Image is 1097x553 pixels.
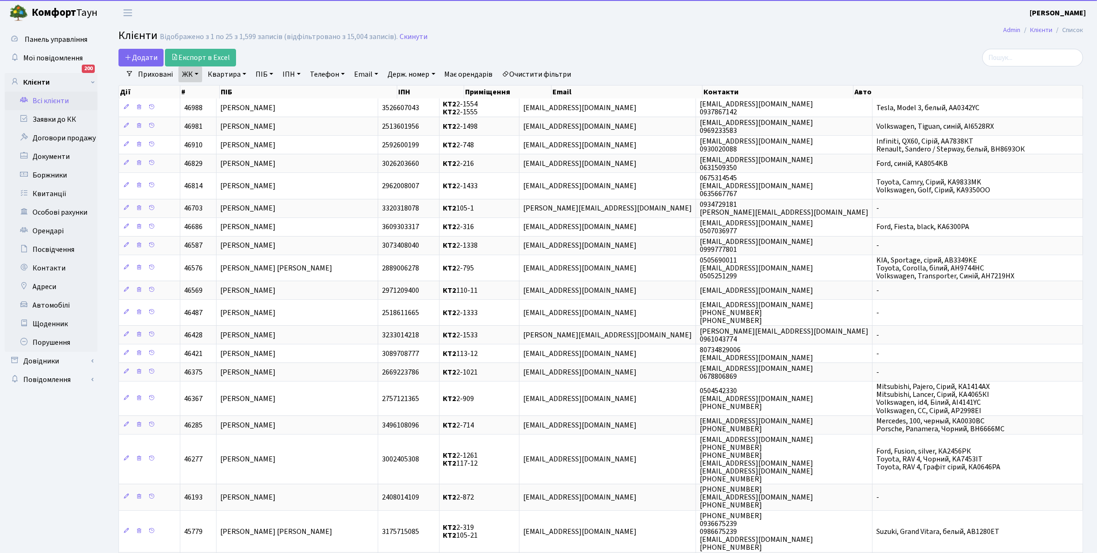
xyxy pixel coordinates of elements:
[382,330,419,340] span: 3233014218
[443,263,474,273] span: 2-795
[382,285,419,296] span: 2971209400
[700,416,813,434] span: [EMAIL_ADDRESS][DOMAIN_NAME] [PHONE_NUMBER]
[184,394,203,404] span: 46367
[443,222,457,232] b: КТ2
[443,330,478,340] span: 2-1533
[876,285,879,296] span: -
[700,136,813,154] span: [EMAIL_ADDRESS][DOMAIN_NAME] 0930020088
[220,367,276,377] span: [PERSON_NAME]
[184,420,203,430] span: 46285
[220,263,332,273] span: [PERSON_NAME] [PERSON_NAME]
[523,103,637,113] span: [EMAIL_ADDRESS][DOMAIN_NAME]
[160,33,398,41] div: Відображено з 1 по 25 з 1,599 записів (відфільтровано з 15,004 записів).
[443,107,457,117] b: КТ2
[116,5,139,20] button: Переключити навігацію
[443,285,457,296] b: КТ2
[443,222,474,232] span: 2-316
[876,330,879,340] span: -
[382,527,419,537] span: 3175715085
[443,181,457,191] b: КТ2
[184,263,203,273] span: 46576
[876,382,990,415] span: Mitsubishi, Pajero, Сірий, КА1414АХ Mitsubishi, Lancer, Сірий, КА4065КІ Volkswagen, id4, Білий, A...
[982,49,1083,66] input: Пошук...
[523,140,637,150] span: [EMAIL_ADDRESS][DOMAIN_NAME]
[700,199,868,217] span: 0934729181 [PERSON_NAME][EMAIL_ADDRESS][DOMAIN_NAME]
[32,5,76,20] b: Комфорт
[165,49,236,66] a: Експорт в Excel
[443,241,478,251] span: 2-1338
[5,222,98,240] a: Орендарі
[5,203,98,222] a: Особові рахунки
[5,49,98,67] a: Мої повідомлення200
[5,30,98,49] a: Панель управління
[443,330,457,340] b: КТ2
[220,349,276,359] span: [PERSON_NAME]
[876,136,1025,154] span: Infiniti, QX60, Сірій, АА7838КТ Renault, Sandero / Stepway, белый, ВН8693ОК
[441,66,497,82] a: Має орендарів
[82,65,95,73] div: 200
[876,241,879,251] span: -
[382,367,419,377] span: 2669223786
[382,140,419,150] span: 2592600199
[443,285,478,296] span: 110-11
[443,492,457,502] b: КТ2
[184,285,203,296] span: 46569
[5,110,98,129] a: Заявки до КК
[443,204,474,214] span: 105-1
[306,66,348,82] a: Телефон
[382,308,419,318] span: 2518611665
[382,420,419,430] span: 3496108096
[184,367,203,377] span: 46375
[443,522,457,533] b: КТ2
[350,66,382,82] a: Email
[523,527,637,537] span: [EMAIL_ADDRESS][DOMAIN_NAME]
[700,363,813,382] span: [EMAIL_ADDRESS][DOMAIN_NAME] 0678806869
[523,121,637,132] span: [EMAIL_ADDRESS][DOMAIN_NAME]
[125,53,158,63] span: Додати
[382,204,419,214] span: 3320318078
[184,204,203,214] span: 46703
[876,255,1014,281] span: KIA, Sportage, сірий, AB3349KE Toyota, Corolla, білий, AH9744HC Volkswagen, Transporter, Синій, A...
[5,352,98,370] a: Довідники
[220,204,276,214] span: [PERSON_NAME]
[703,86,854,99] th: Контакти
[523,285,637,296] span: [EMAIL_ADDRESS][DOMAIN_NAME]
[443,308,457,318] b: КТ2
[9,4,28,22] img: logo.png
[876,349,879,359] span: -
[1052,25,1083,35] li: Список
[876,103,979,113] span: Tesla, Model 3, белый, АА0342YC
[443,204,457,214] b: КТ2
[252,66,277,82] a: ПІБ
[184,241,203,251] span: 46587
[876,446,1000,472] span: Ford, Fusion, silver, КА2456РК Toyota, RAV 4, Чорний, KA7453IT Toyota, RAV 4, Графіт сірий, КА0646РА
[523,181,637,191] span: [EMAIL_ADDRESS][DOMAIN_NAME]
[220,86,397,99] th: ПІБ
[5,240,98,259] a: Посвідчення
[178,66,202,82] a: ЖК
[443,420,457,430] b: КТ2
[443,420,474,430] span: 2-714
[25,34,87,45] span: Панель управління
[443,458,457,468] b: КТ2
[382,241,419,251] span: 3073408040
[443,394,457,404] b: КТ2
[523,492,637,502] span: [EMAIL_ADDRESS][DOMAIN_NAME]
[382,121,419,132] span: 2513601956
[5,315,98,333] a: Щоденник
[523,308,637,318] span: [EMAIL_ADDRESS][DOMAIN_NAME]
[876,308,879,318] span: -
[700,255,813,281] span: 0505690011 [EMAIL_ADDRESS][DOMAIN_NAME] 0505251299
[523,241,637,251] span: [EMAIL_ADDRESS][DOMAIN_NAME]
[5,73,98,92] a: Клієнти
[552,86,703,99] th: Email
[989,20,1097,40] nav: breadcrumb
[443,181,478,191] span: 2-1433
[382,222,419,232] span: 3609303317
[184,103,203,113] span: 46988
[443,121,478,132] span: 2-1498
[279,66,304,82] a: ІПН
[700,173,813,199] span: 0675314545 [EMAIL_ADDRESS][DOMAIN_NAME] 0635667767
[184,454,203,464] span: 46277
[523,367,637,377] span: [EMAIL_ADDRESS][DOMAIN_NAME]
